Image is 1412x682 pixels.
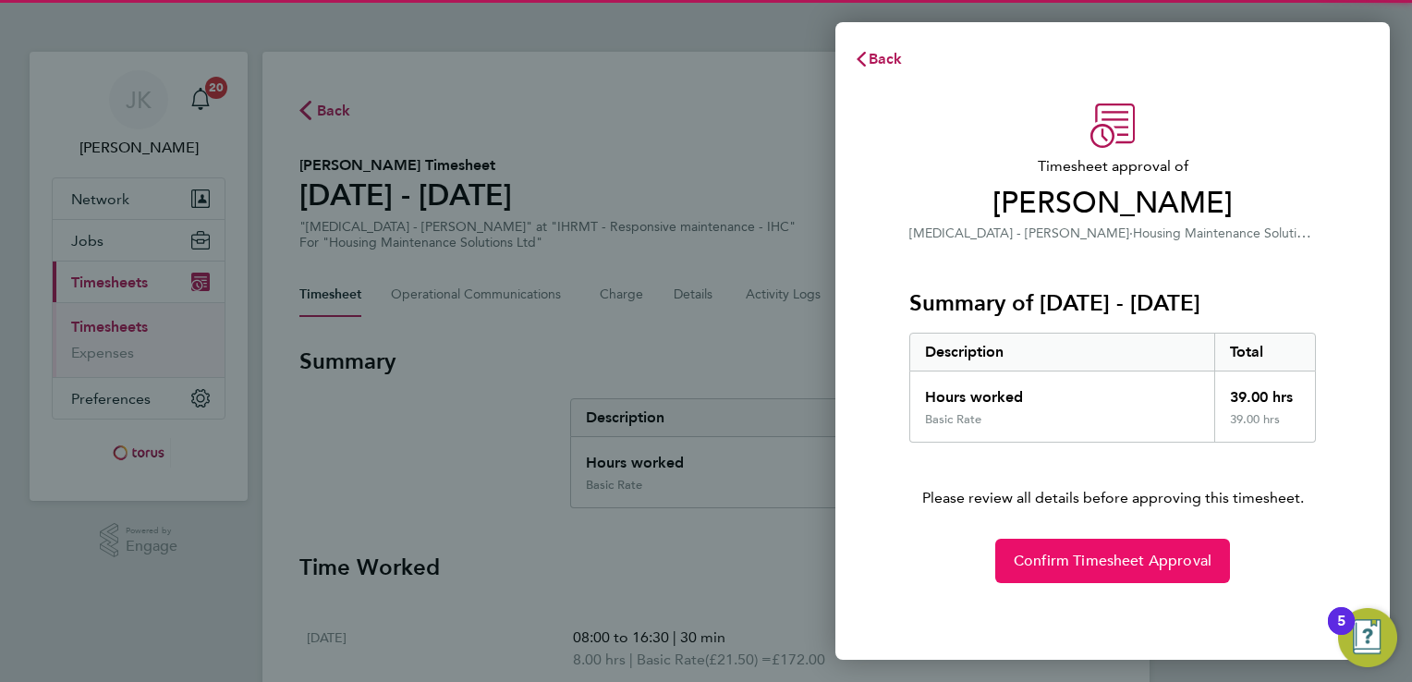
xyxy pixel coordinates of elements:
button: Back [835,41,921,78]
span: Confirm Timesheet Approval [1014,552,1211,570]
div: 39.00 hrs [1214,371,1316,412]
div: 39.00 hrs [1214,412,1316,442]
span: Housing Maintenance Solutions Ltd [1133,224,1340,241]
h3: Summary of [DATE] - [DATE] [909,288,1316,318]
div: 5 [1337,621,1345,645]
div: Hours worked [910,371,1214,412]
span: · [1129,225,1133,241]
div: Total [1214,334,1316,371]
span: Timesheet approval of [909,155,1316,177]
div: Description [910,334,1214,371]
span: Back [869,50,903,67]
button: Open Resource Center, 5 new notifications [1338,608,1397,667]
span: [PERSON_NAME] [909,185,1316,222]
span: [MEDICAL_DATA] - [PERSON_NAME] [909,225,1129,241]
p: Please review all details before approving this timesheet. [887,443,1338,509]
div: Basic Rate [925,412,981,427]
button: Confirm Timesheet Approval [995,539,1230,583]
div: Summary of 22 - 28 Sep 2025 [909,333,1316,443]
